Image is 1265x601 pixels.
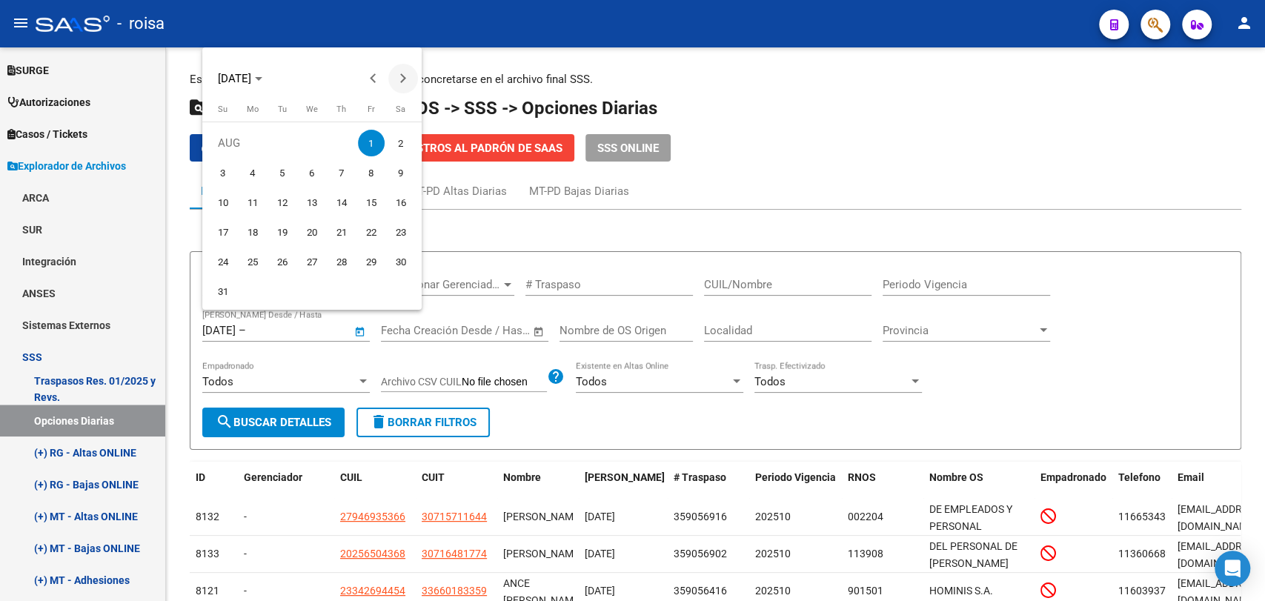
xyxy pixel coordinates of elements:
button: August 29, 2025 [356,247,386,276]
button: August 8, 2025 [356,158,386,187]
span: 7 [328,159,355,186]
button: August 21, 2025 [327,217,356,247]
button: August 5, 2025 [268,158,297,187]
button: August 27, 2025 [297,247,327,276]
span: 4 [239,159,266,186]
button: August 13, 2025 [297,187,327,217]
button: August 1, 2025 [356,128,386,158]
span: 23 [388,219,414,245]
button: August 28, 2025 [327,247,356,276]
button: Next month [388,64,418,93]
button: August 19, 2025 [268,217,297,247]
button: August 23, 2025 [386,217,416,247]
button: August 3, 2025 [208,158,238,187]
span: 24 [210,248,236,275]
span: 29 [358,248,385,275]
button: August 6, 2025 [297,158,327,187]
button: August 24, 2025 [208,247,238,276]
button: August 31, 2025 [208,276,238,306]
span: 11 [239,189,266,216]
button: August 9, 2025 [386,158,416,187]
td: AUG [208,128,356,158]
button: August 12, 2025 [268,187,297,217]
span: 14 [328,189,355,216]
button: August 17, 2025 [208,217,238,247]
button: August 16, 2025 [386,187,416,217]
button: Previous month [359,64,388,93]
span: 8 [358,159,385,186]
span: 27 [299,248,325,275]
span: 13 [299,189,325,216]
span: 2 [388,130,414,156]
span: 3 [210,159,236,186]
span: 26 [269,248,296,275]
span: We [306,104,318,114]
span: 25 [239,248,266,275]
span: 19 [269,219,296,245]
button: August 30, 2025 [386,247,416,276]
span: 6 [299,159,325,186]
span: 5 [269,159,296,186]
span: 10 [210,189,236,216]
button: August 25, 2025 [238,247,268,276]
button: August 18, 2025 [238,217,268,247]
span: 22 [358,219,385,245]
button: August 4, 2025 [238,158,268,187]
span: Tu [278,104,287,114]
span: [DATE] [218,72,251,85]
span: Mo [247,104,259,114]
button: August 20, 2025 [297,217,327,247]
div: Open Intercom Messenger [1215,551,1250,586]
span: Sa [396,104,405,114]
span: Fr [368,104,375,114]
span: 15 [358,189,385,216]
span: 30 [388,248,414,275]
button: August 7, 2025 [327,158,356,187]
span: 9 [388,159,414,186]
span: 16 [388,189,414,216]
span: 18 [239,219,266,245]
button: August 2, 2025 [386,128,416,158]
span: 12 [269,189,296,216]
span: Su [218,104,228,114]
span: Th [336,104,346,114]
span: 1 [358,130,385,156]
span: 17 [210,219,236,245]
button: August 22, 2025 [356,217,386,247]
button: Choose month and year [212,65,268,92]
button: August 14, 2025 [327,187,356,217]
span: 21 [328,219,355,245]
span: 28 [328,248,355,275]
button: August 26, 2025 [268,247,297,276]
button: August 15, 2025 [356,187,386,217]
span: 31 [210,278,236,305]
span: 20 [299,219,325,245]
button: August 10, 2025 [208,187,238,217]
button: August 11, 2025 [238,187,268,217]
